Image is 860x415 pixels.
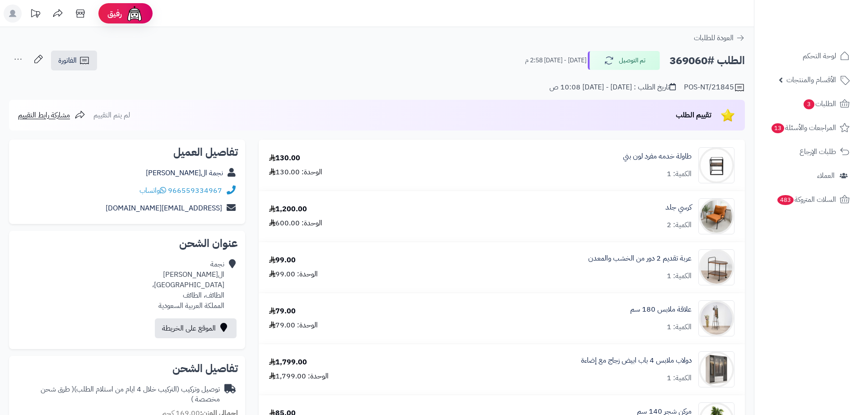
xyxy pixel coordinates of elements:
[786,74,836,86] span: الأقسام والمنتجات
[760,45,855,67] a: لوحة التحكم
[800,145,836,158] span: طلبات الإرجاع
[93,110,130,121] span: لم يتم التقييم
[699,300,734,336] img: 1747815779-110107010070-90x90.jpg
[525,56,586,65] small: [DATE] - [DATE] 2:58 م
[269,204,307,214] div: 1,200.00
[106,203,222,214] a: [EMAIL_ADDRESS][DOMAIN_NAME]
[803,98,836,110] span: الطلبات
[16,363,238,374] h2: تفاصيل الشحن
[269,306,296,317] div: 79.00
[269,371,329,382] div: الوحدة: 1,799.00
[18,110,85,121] a: مشاركة رابط التقييم
[18,110,70,121] span: مشاركة رابط التقييم
[623,151,692,162] a: طاولة خدمه مفرد لون بني
[269,269,318,280] div: الوحدة: 99.00
[58,55,77,66] span: الفاتورة
[269,357,307,368] div: 1,799.00
[665,202,692,213] a: كرسي جلد
[168,185,222,196] a: 966559334967
[107,8,122,19] span: رفيق
[771,121,836,134] span: المراجعات والأسئلة
[24,5,46,25] a: تحديثات المنصة
[667,220,692,230] div: الكمية: 2
[667,169,692,179] div: الكمية: 1
[269,218,322,228] div: الوحدة: 600.00
[155,318,237,338] a: الموقع على الخريطة
[699,351,734,387] img: 1742133300-110103010020.1-90x90.jpg
[699,198,734,234] img: 1756112217-110102090136-90x90.jpg
[760,189,855,210] a: السلات المتروكة483
[51,51,97,70] a: الفاتورة
[760,165,855,187] a: العملاء
[667,271,692,281] div: الكمية: 1
[269,320,318,331] div: الوحدة: 79.00
[667,322,692,332] div: الكمية: 1
[588,51,660,70] button: تم التوصيل
[152,259,224,311] div: نجمة ال[PERSON_NAME] [GEOGRAPHIC_DATA]، الطائف، الطائف المملكة العربية السعودية
[669,51,745,70] h2: الطلب #369060
[269,167,322,177] div: الوحدة: 130.00
[16,147,238,158] h2: تفاصيل العميل
[804,99,814,109] span: 3
[684,82,745,93] div: POS-NT/21845
[269,153,300,163] div: 130.00
[146,168,223,178] a: نجمة ال[PERSON_NAME]
[799,24,851,43] img: logo-2.png
[549,82,676,93] div: تاريخ الطلب : [DATE] - [DATE] 10:08 ص
[581,355,692,366] a: دولاب ملابس 4 باب ابيض زجاج مع إضاءة
[760,141,855,163] a: طلبات الإرجاع
[803,50,836,62] span: لوحة التحكم
[772,123,784,133] span: 13
[676,110,711,121] span: تقييم الطلب
[760,117,855,139] a: المراجعات والأسئلة13
[760,93,855,115] a: الطلبات3
[269,255,296,266] div: 99.00
[694,33,734,43] span: العودة للطلبات
[16,384,220,405] div: توصيل وتركيب (التركيب خلال 4 ايام من استلام الطلب)
[126,5,144,23] img: ai-face.png
[817,169,835,182] span: العملاء
[694,33,745,43] a: العودة للطلبات
[777,195,794,205] span: 483
[667,373,692,383] div: الكمية: 1
[630,304,692,315] a: علاقة ملابس 180 سم
[139,185,166,196] a: واتساب
[41,384,220,405] span: ( طرق شحن مخصصة )
[699,249,734,285] img: 1741544801-1-90x90.jpg
[776,193,836,206] span: السلات المتروكة
[588,253,692,264] a: عربة تقديم 2 دور من الخشب والمعدن
[16,238,238,249] h2: عنوان الشحن
[699,147,734,183] img: 1677315295-220603011321-90x90.png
